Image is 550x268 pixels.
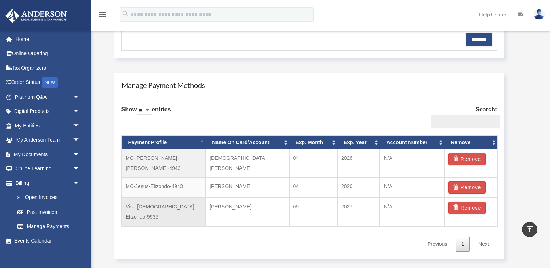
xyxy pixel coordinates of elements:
[289,136,337,149] th: Exp. Month: activate to sort column ascending
[473,237,494,252] a: Next
[289,177,337,198] td: 04
[3,9,69,23] img: Anderson Advisors Platinum Portal
[5,147,91,162] a: My Documentsarrow_drop_down
[337,198,380,226] td: 2027
[21,193,25,202] span: $
[5,234,91,248] a: Events Calendar
[98,10,107,19] i: menu
[289,149,337,177] td: 04
[10,219,87,234] a: Manage Payments
[73,118,87,133] span: arrow_drop_down
[525,225,534,234] i: vertical_align_top
[5,75,91,90] a: Order StatusNEW
[522,222,537,237] a: vertical_align_top
[73,162,87,176] span: arrow_drop_down
[98,13,107,19] a: menu
[121,10,129,18] i: search
[448,202,486,214] button: Remove
[380,198,444,226] td: N/A
[429,105,497,129] label: Search:
[337,177,380,198] td: 2026
[5,133,91,147] a: My Anderson Teamarrow_drop_down
[122,177,206,198] td: MC-Jesus-Elizondo-4943
[380,136,444,149] th: Account Number: activate to sort column ascending
[73,90,87,105] span: arrow_drop_down
[122,149,206,177] td: MC-[PERSON_NAME]-[PERSON_NAME]-4943
[337,149,380,177] td: 2026
[10,190,91,205] a: $Open Invoices
[444,136,497,149] th: Remove: activate to sort column ascending
[73,104,87,119] span: arrow_drop_down
[5,46,91,61] a: Online Ordering
[206,149,289,177] td: [DEMOGRAPHIC_DATA][PERSON_NAME]
[380,149,444,177] td: N/A
[5,61,91,75] a: Tax Organizers
[206,177,289,198] td: [PERSON_NAME]
[42,77,58,88] div: NEW
[456,237,470,252] a: 1
[10,205,91,219] a: Past Invoices
[289,198,337,226] td: 09
[422,237,453,252] a: Previous
[380,177,444,198] td: N/A
[73,133,87,148] span: arrow_drop_down
[206,136,289,149] th: Name On Card/Account: activate to sort column ascending
[73,176,87,191] span: arrow_drop_down
[5,90,91,104] a: Platinum Q&Aarrow_drop_down
[5,32,91,46] a: Home
[5,104,91,119] a: Digital Productsarrow_drop_down
[206,198,289,226] td: [PERSON_NAME]
[5,176,91,190] a: Billingarrow_drop_down
[137,106,152,115] select: Showentries
[122,136,206,149] th: Payment Profile: activate to sort column descending
[5,118,91,133] a: My Entitiesarrow_drop_down
[534,9,545,20] img: User Pic
[448,153,486,165] button: Remove
[121,80,497,90] h4: Manage Payment Methods
[448,181,486,194] button: Remove
[431,115,500,129] input: Search:
[5,162,91,176] a: Online Learningarrow_drop_down
[122,198,206,226] td: Visa-[DEMOGRAPHIC_DATA]-Elizondo-9936
[337,136,380,149] th: Exp. Year: activate to sort column ascending
[121,105,171,122] label: Show entries
[73,147,87,162] span: arrow_drop_down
